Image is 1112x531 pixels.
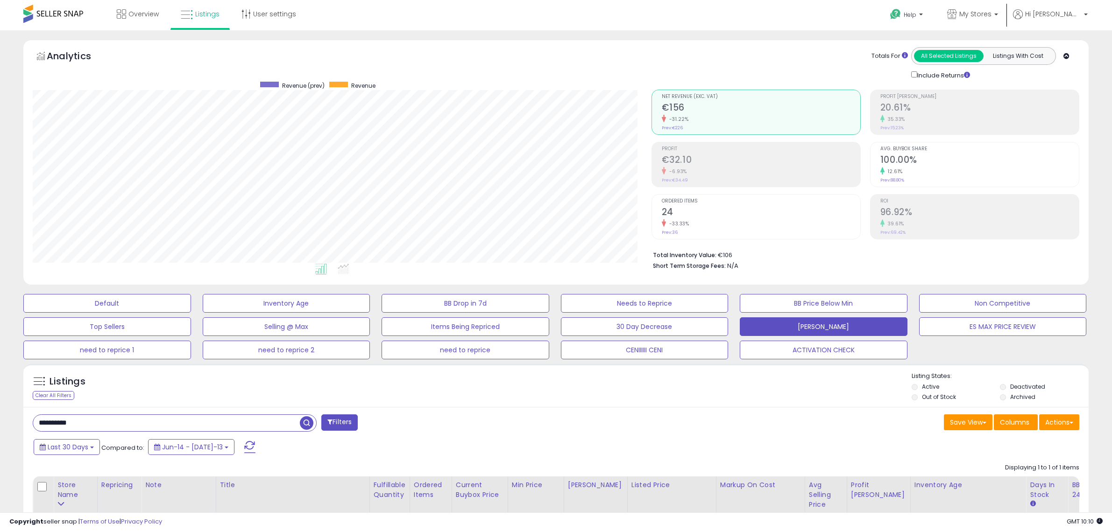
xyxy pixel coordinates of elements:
[414,480,448,500] div: Ordered Items
[880,177,904,183] small: Prev: 88.80%
[914,480,1022,490] div: Inventory Age
[740,294,907,313] button: BB Price Below Min
[148,439,234,455] button: Jun-14 - [DATE]-13
[23,341,191,359] button: need to reprice 1
[561,317,729,336] button: 30 Day Decrease
[23,294,191,313] button: Default
[880,125,904,131] small: Prev: 15.23%
[716,476,805,523] th: The percentage added to the cost of goods (COGS) that forms the calculator for Min & Max prices.
[121,517,162,526] a: Privacy Policy
[1030,500,1035,508] small: Days In Stock.
[885,116,905,123] small: 35.33%
[1072,480,1106,500] div: BB Share 24h.
[922,393,956,401] label: Out of Stock
[959,9,992,19] span: My Stores
[9,517,162,526] div: seller snap | |
[983,50,1053,62] button: Listings With Cost
[809,480,843,510] div: Avg Selling Price
[662,125,683,131] small: Prev: €226
[195,9,220,19] span: Listings
[666,220,689,227] small: -33.33%
[50,375,85,388] h5: Listings
[880,154,1079,167] h2: 100.00%
[662,230,678,235] small: Prev: 36
[1010,393,1035,401] label: Archived
[662,154,860,167] h2: €32.10
[9,517,43,526] strong: Copyright
[568,480,623,490] div: [PERSON_NAME]
[321,414,358,431] button: Filters
[203,294,370,313] button: Inventory Age
[666,168,687,175] small: -6.93%
[145,480,212,490] div: Note
[1010,383,1045,391] label: Deactivated
[1039,414,1079,430] button: Actions
[885,220,904,227] small: 39.61%
[851,480,907,500] div: Profit [PERSON_NAME]
[666,116,689,123] small: -31.22%
[885,168,903,175] small: 12.61%
[944,414,992,430] button: Save View
[653,251,716,259] b: Total Inventory Value:
[904,11,916,19] span: Help
[162,442,223,452] span: Jun-14 - [DATE]-13
[33,391,74,400] div: Clear All Filters
[1013,9,1088,30] a: Hi [PERSON_NAME]
[220,480,366,490] div: Title
[1030,480,1064,500] div: Days In Stock
[919,294,1087,313] button: Non Competitive
[880,207,1079,219] h2: 96.92%
[662,102,860,115] h2: €156
[101,480,137,490] div: Repricing
[382,294,549,313] button: BB Drop in 7d
[382,317,549,336] button: Items Being Repriced
[561,294,729,313] button: Needs to Reprice
[904,70,981,80] div: Include Returns
[101,443,144,452] span: Compared to:
[1000,418,1029,427] span: Columns
[720,480,801,490] div: Markup on Cost
[561,341,729,359] button: CENIIIIII CENI
[47,49,109,65] h5: Analytics
[914,50,984,62] button: All Selected Listings
[880,147,1079,152] span: Avg. Buybox Share
[456,480,504,500] div: Current Buybox Price
[34,439,100,455] button: Last 30 Days
[653,262,726,270] b: Short Term Storage Fees:
[631,480,712,490] div: Listed Price
[890,8,901,20] i: Get Help
[282,82,325,90] span: Revenue (prev)
[880,199,1079,204] span: ROI
[80,517,120,526] a: Terms of Use
[23,317,191,336] button: Top Sellers
[662,207,860,219] h2: 24
[662,94,860,99] span: Net Revenue (Exc. VAT)
[880,102,1079,115] h2: 20.61%
[662,177,688,183] small: Prev: €34.49
[662,147,860,152] span: Profit
[727,261,738,270] span: N/A
[871,52,908,61] div: Totals For
[919,317,1087,336] button: ES MAX PRICE REVIEW
[57,480,93,500] div: Store Name
[512,480,560,490] div: Min Price
[883,1,932,30] a: Help
[912,372,1089,381] p: Listing States:
[740,341,907,359] button: ACTIVATION CHECK
[922,383,939,391] label: Active
[128,9,159,19] span: Overview
[1067,517,1103,526] span: 2025-08-13 10:10 GMT
[662,199,860,204] span: Ordered Items
[351,82,375,90] span: Revenue
[880,230,906,235] small: Prev: 69.42%
[48,442,88,452] span: Last 30 Days
[382,341,549,359] button: need to reprice
[1005,463,1079,472] div: Displaying 1 to 1 of 1 items
[880,94,1079,99] span: Profit [PERSON_NAME]
[374,480,406,500] div: Fulfillable Quantity
[740,317,907,336] button: [PERSON_NAME]
[653,249,1072,260] li: €106
[203,341,370,359] button: need to reprice 2
[1025,9,1081,19] span: Hi [PERSON_NAME]
[994,414,1038,430] button: Columns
